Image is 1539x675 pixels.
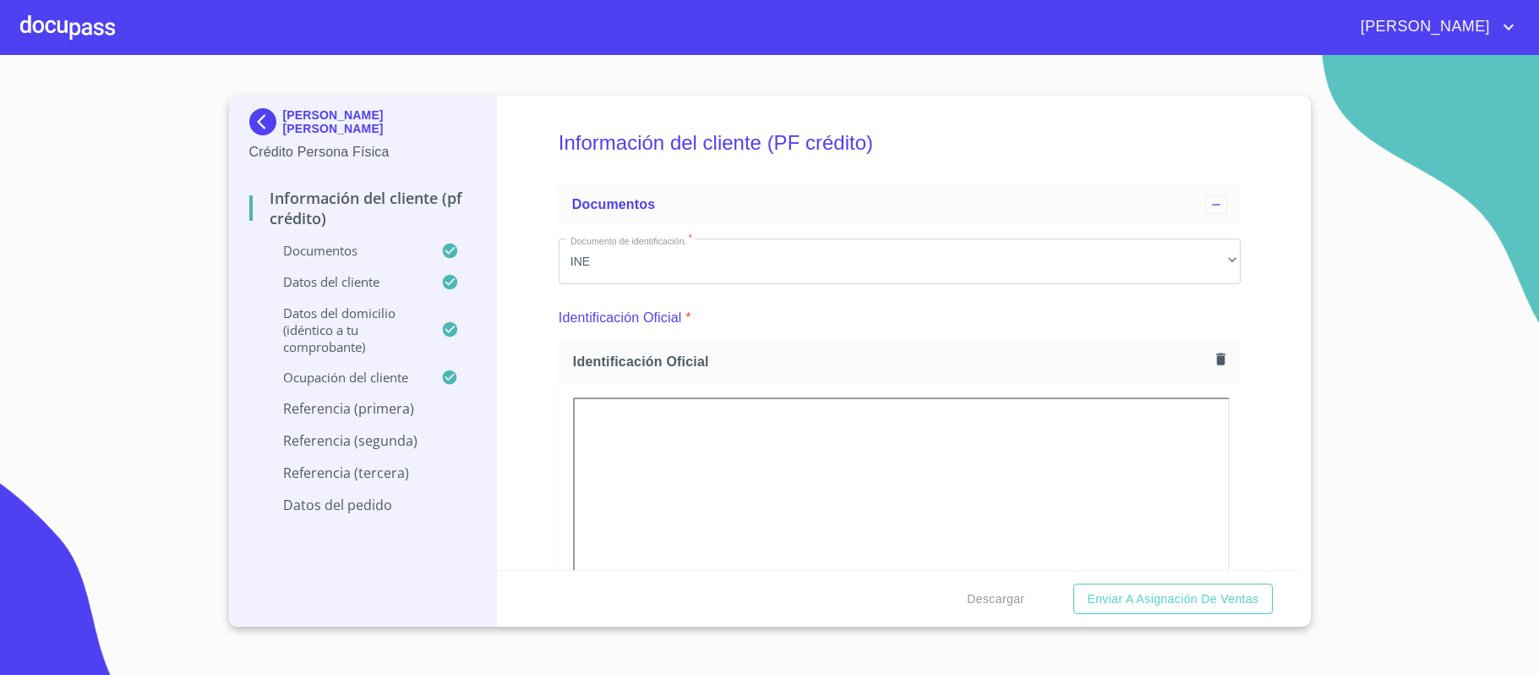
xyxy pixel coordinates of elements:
[559,108,1241,178] h5: Información del cliente (PF crédito)
[559,308,682,328] p: Identificación Oficial
[960,584,1031,615] button: Descargar
[559,239,1241,284] div: INE
[249,188,477,228] p: Información del cliente (PF crédito)
[283,108,477,135] p: [PERSON_NAME] [PERSON_NAME]
[1348,14,1498,41] span: [PERSON_NAME]
[1087,589,1258,610] span: Enviar a Asignación de Ventas
[249,464,477,482] p: Referencia (tercera)
[573,353,1210,370] span: Identificación Oficial
[249,305,442,355] p: Datos del domicilio (idéntico a tu comprobante)
[249,496,477,514] p: Datos del pedido
[249,108,477,142] div: [PERSON_NAME] [PERSON_NAME]
[249,273,442,290] p: Datos del cliente
[572,197,655,211] span: Documentos
[1348,14,1519,41] button: account of current user
[249,108,283,135] img: Docupass spot blue
[249,431,477,450] p: Referencia (segunda)
[249,369,442,386] p: Ocupación del Cliente
[249,399,477,418] p: Referencia (primera)
[967,589,1024,610] span: Descargar
[249,142,477,162] p: Crédito Persona Física
[249,242,442,259] p: Documentos
[559,184,1241,225] div: Documentos
[1073,584,1272,615] button: Enviar a Asignación de Ventas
